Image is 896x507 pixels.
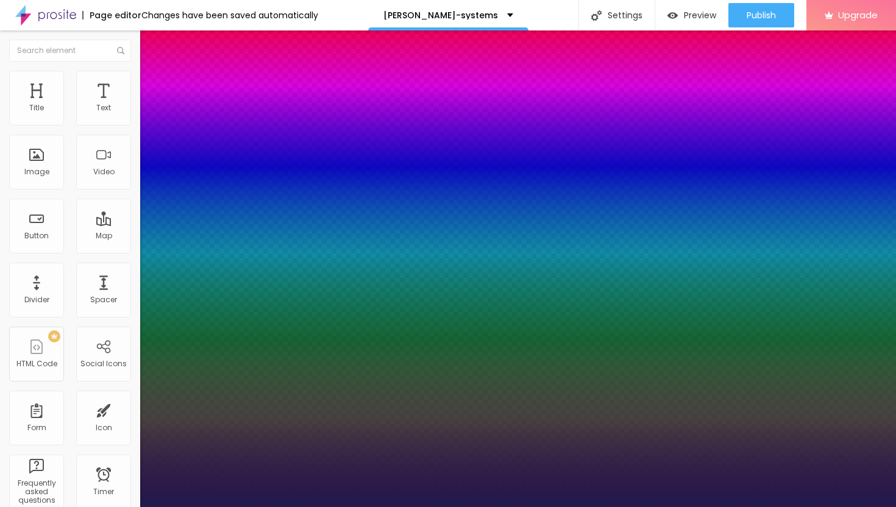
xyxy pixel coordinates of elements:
div: Title [29,104,44,112]
span: Publish [747,10,776,20]
div: Social Icons [80,360,127,368]
input: Search element [9,40,131,62]
img: Icone [117,47,124,54]
div: Timer [93,487,114,496]
div: Map [96,232,112,240]
div: HTML Code [16,360,57,368]
div: Video [93,168,115,176]
div: Text [96,104,111,112]
span: Preview [684,10,716,20]
div: Button [24,232,49,240]
button: Preview [655,3,728,27]
div: Changes have been saved automatically [141,11,318,19]
p: [PERSON_NAME]-systems [383,11,498,19]
div: Icon [96,424,112,432]
span: Upgrade [838,10,878,20]
div: Divider [24,296,49,304]
img: view-1.svg [667,10,678,21]
div: Image [24,168,49,176]
div: Frequently asked questions [12,479,60,505]
div: Page editor [82,11,141,19]
button: Publish [728,3,794,27]
div: Form [27,424,46,432]
img: Icone [591,10,602,21]
div: Spacer [90,296,117,304]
